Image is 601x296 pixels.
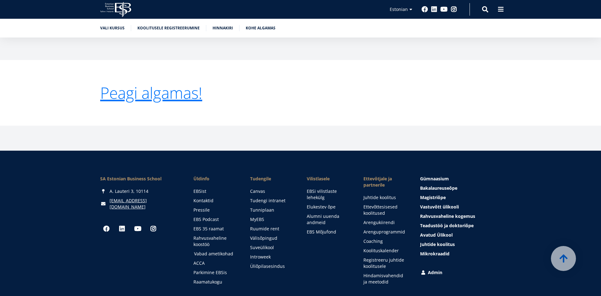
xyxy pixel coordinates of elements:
[193,188,238,194] a: EBSist
[100,223,113,235] a: Facebook
[420,194,446,200] span: Magistriõpe
[250,235,294,241] a: Välisõpingud
[420,176,449,182] span: Gümnaasium
[193,207,238,213] a: Pressile
[250,207,294,213] a: Tunniplaan
[149,0,168,6] span: First name
[250,188,294,194] a: Canvas
[193,176,238,182] span: Üldinfo
[193,216,238,223] a: EBS Podcast
[420,213,475,219] span: Rahvusvaheline kogemus
[194,251,238,257] a: Vabad ametikohad
[193,226,238,232] a: EBS 35 raamat
[307,176,351,182] span: Vilistlasele
[307,229,351,235] a: EBS Mõjufond
[363,229,408,235] a: Arenguprogrammid
[420,185,501,191] a: Bakalaureuseõpe
[250,216,294,223] a: MyEBS
[137,25,200,31] a: Koolitusele registreerumine
[420,204,501,210] a: Vastuvõtt ülikooli
[116,223,128,235] a: Linkedin
[420,251,449,257] span: Mikrokraadid
[420,194,501,201] a: Magistriõpe
[147,223,160,235] a: Instagram
[193,260,238,266] a: ACCA
[363,219,408,226] a: Arengukiirendi
[193,198,238,204] a: Kontaktid
[246,25,275,31] a: Kohe algamas
[250,244,294,251] a: Suveülikool
[420,185,457,191] span: Bakalaureuseõpe
[307,213,351,226] a: Alumni uuenda andmeid
[422,6,428,13] a: Facebook
[100,25,125,31] a: Vali kursus
[250,176,294,182] a: Tudengile
[420,241,455,247] span: Juhtide koolitus
[420,241,501,248] a: Juhtide koolitus
[363,273,408,285] a: Hindamisvahendid ja meetodid
[250,226,294,232] a: Ruumide rent
[420,269,501,276] a: Admin
[307,204,351,210] a: Elukestev õpe
[363,238,408,244] a: Coaching
[307,188,351,201] a: EBSi vilistlaste lehekülg
[100,176,181,182] div: SA Estonian Business School
[193,235,238,248] a: Rahvusvaheline koostöö
[100,85,202,101] a: Peagi algamas!
[451,6,457,13] a: Instagram
[193,269,238,276] a: Parkimine EBSis
[193,279,238,285] a: Raamatukogu
[363,248,408,254] a: Koolituskalender
[363,257,408,269] a: Registreeru juhtide koolitusele
[420,176,501,182] a: Gümnaasium
[420,204,459,210] span: Vastuvõtt ülikooli
[250,254,294,260] a: Introweek
[363,204,408,216] a: Ettevõttesisesed koolitused
[250,198,294,204] a: Tudengi intranet
[420,232,453,238] span: Avatud Ülikool
[100,188,181,194] div: A. Lauteri 3, 10114
[431,6,437,13] a: Linkedin
[440,6,448,13] a: Youtube
[420,223,474,228] span: Teadustöö ja doktoriõpe
[363,176,408,188] span: Ettevõtjale ja partnerile
[420,251,501,257] a: Mikrokraadid
[420,213,501,219] a: Rahvusvaheline kogemus
[363,194,408,201] a: Juhtide koolitus
[250,263,294,269] a: Üliõpilasesindus
[420,223,501,229] a: Teadustöö ja doktoriõpe
[131,223,144,235] a: Youtube
[110,198,181,210] a: [EMAIL_ADDRESS][DOMAIN_NAME]
[213,25,233,31] a: Hinnakiri
[420,232,501,238] a: Avatud Ülikool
